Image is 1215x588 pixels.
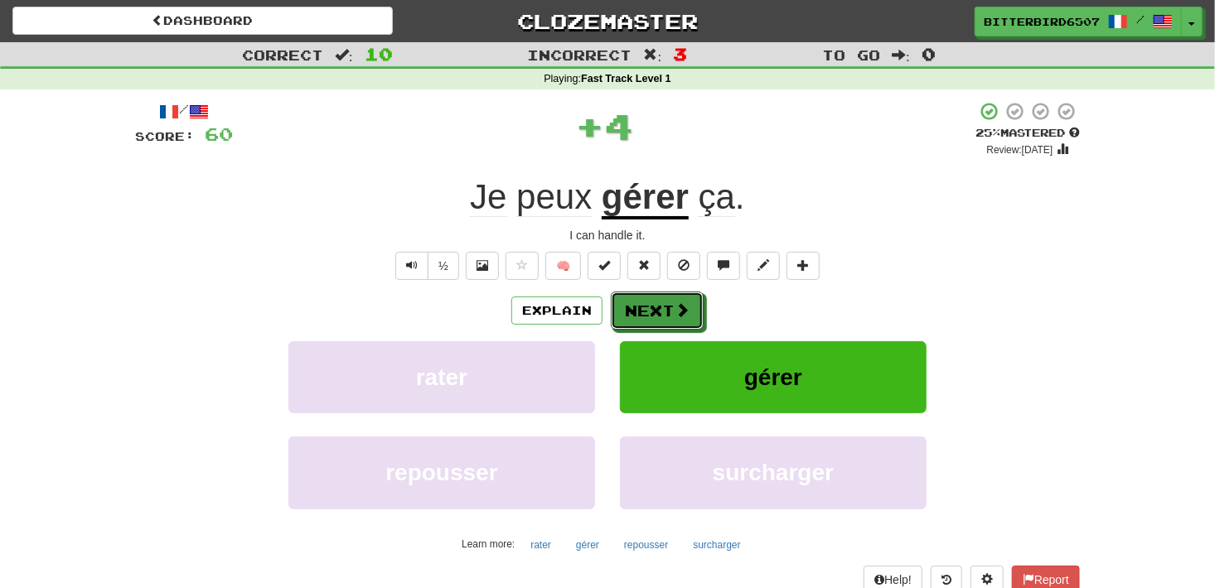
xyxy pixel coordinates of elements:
small: Learn more: [462,538,515,550]
div: I can handle it. [135,227,1080,243]
span: surcharger [713,460,834,485]
span: rater [416,364,467,390]
button: Reset to 0% Mastered (alt+r) [627,252,661,280]
span: 25 % [975,126,1000,139]
a: Clozemaster [418,7,798,36]
span: BitterBird6507 [984,14,1100,29]
button: Edit sentence (alt+d) [747,252,780,280]
span: Incorrect [528,46,632,63]
span: Correct [242,46,323,63]
button: Ignore sentence (alt+i) [667,252,700,280]
a: Dashboard [12,7,393,35]
span: 0 [922,44,936,64]
button: Favorite sentence (alt+f) [506,252,539,280]
button: Show image (alt+x) [466,252,499,280]
button: surcharger [620,436,927,508]
span: + [575,101,604,151]
button: Discuss sentence (alt+u) [707,252,740,280]
span: ça [699,177,735,217]
button: Next [611,292,704,330]
span: gérer [744,364,802,390]
u: gérer [602,177,689,219]
a: BitterBird6507 / [975,7,1182,36]
button: Add to collection (alt+a) [787,252,820,280]
button: rater [288,341,595,413]
span: : [892,48,910,62]
span: Je [470,177,506,217]
span: 10 [365,44,393,64]
span: 4 [604,105,633,147]
button: repousser [615,533,677,557]
button: gérer [620,341,927,413]
span: Score: [135,129,195,143]
button: Explain [511,296,603,325]
button: Set this sentence to 100% Mastered (alt+m) [588,252,621,280]
button: ½ [428,252,459,280]
span: 3 [673,44,687,64]
span: repousser [385,460,497,485]
span: : [644,48,662,62]
span: . [689,177,745,217]
span: peux [516,177,592,217]
button: Play sentence audio (ctl+space) [395,252,428,280]
span: : [335,48,353,62]
button: rater [521,533,560,557]
button: gérer [567,533,608,557]
button: 🧠 [545,252,581,280]
button: repousser [288,436,595,508]
span: 60 [205,123,233,144]
small: Review: [DATE] [987,144,1053,156]
div: Text-to-speech controls [392,252,459,280]
span: To go [822,46,880,63]
button: surcharger [684,533,749,557]
div: / [135,101,233,122]
div: Mastered [975,126,1080,141]
strong: Fast Track Level 1 [581,73,671,84]
span: / [1136,13,1145,25]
